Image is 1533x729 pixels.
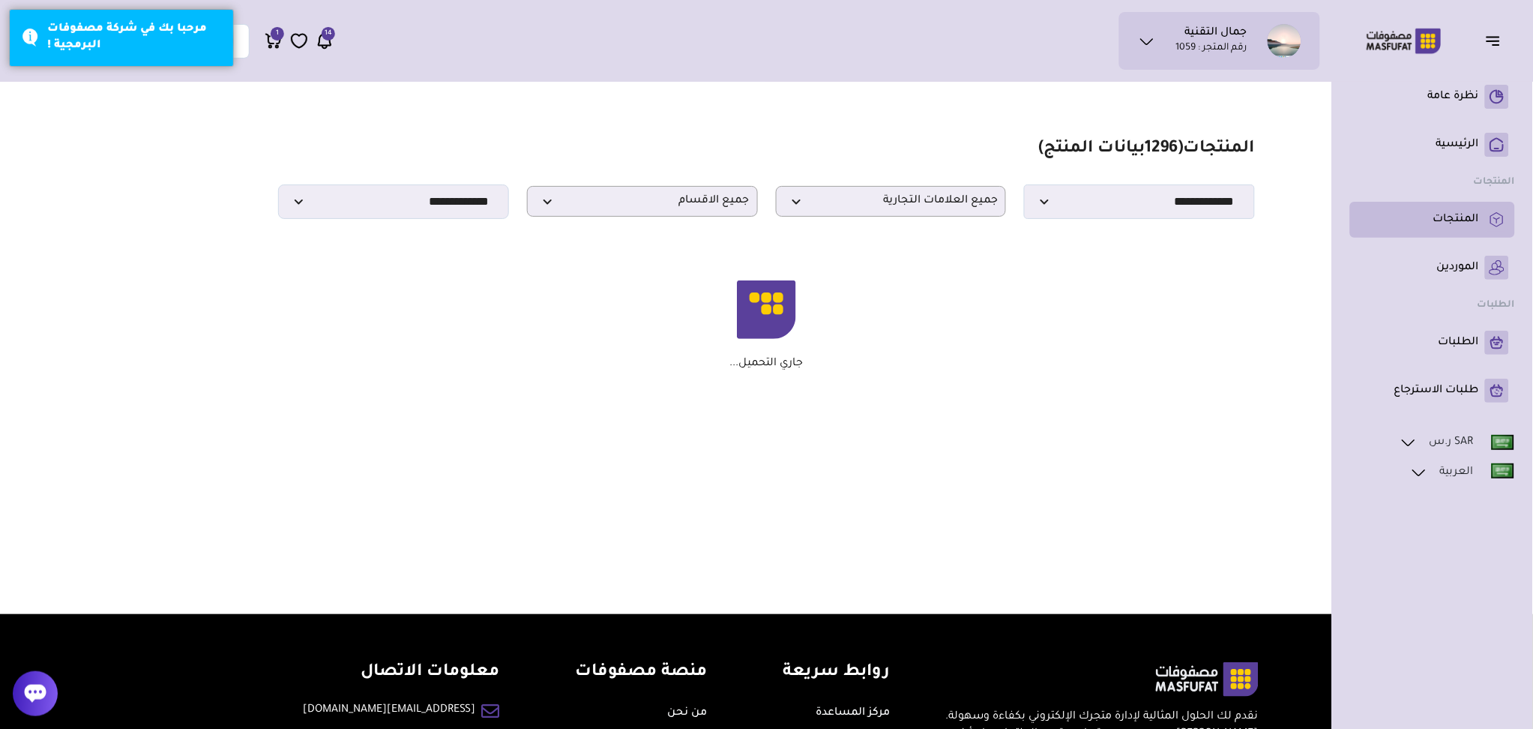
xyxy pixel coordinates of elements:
[1268,24,1301,58] img: جمال التقنية
[325,27,332,40] span: 14
[276,27,279,40] span: 1
[304,702,476,718] a: [EMAIL_ADDRESS][DOMAIN_NAME]
[1185,26,1247,41] h1: جمال التقنية
[1356,331,1509,355] a: الطلبات
[784,194,999,208] span: جميع العلامات التجارية
[1437,260,1479,275] p: الموردين
[1478,300,1515,310] strong: الطلبات
[1428,89,1479,104] p: نظرة عامة
[1436,137,1479,152] p: الرئيسية
[1176,41,1247,56] p: رقم المتجر : 1059
[304,662,500,684] h4: معلومات الاتصال
[316,31,334,50] a: 14
[1439,335,1479,350] p: الطلبات
[783,662,890,684] h4: روابط سريعة
[265,31,283,50] a: 1
[1356,85,1509,109] a: نظرة عامة
[1433,212,1479,227] p: المنتجات
[1039,140,1184,158] span: ( بيانات المنتج)
[1356,379,1509,403] a: طلبات الاسترجاع
[535,194,750,208] span: جميع الاقسام
[730,357,804,370] p: جاري التحميل...
[1474,177,1515,187] strong: المنتجات
[1409,463,1515,482] a: العربية
[47,21,222,55] div: مرحبا بك في شركة مصفوفات البرمجية !
[1356,256,1509,280] a: الموردين
[1039,139,1255,160] h1: المنتجات
[776,186,1007,217] p: جميع العلامات التجارية
[1492,435,1514,450] img: Eng
[1356,133,1509,157] a: الرئيسية
[1145,140,1178,158] span: 1296
[527,186,758,217] p: جميع الاقسام
[1394,383,1479,398] p: طلبات الاسترجاع
[575,662,708,684] h4: منصة مصفوفات
[1356,26,1452,55] img: Logo
[668,707,708,719] a: من نحن
[816,707,890,719] a: مركز المساعدة
[1399,433,1515,452] a: SAR ر.س
[1356,208,1509,232] a: المنتجات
